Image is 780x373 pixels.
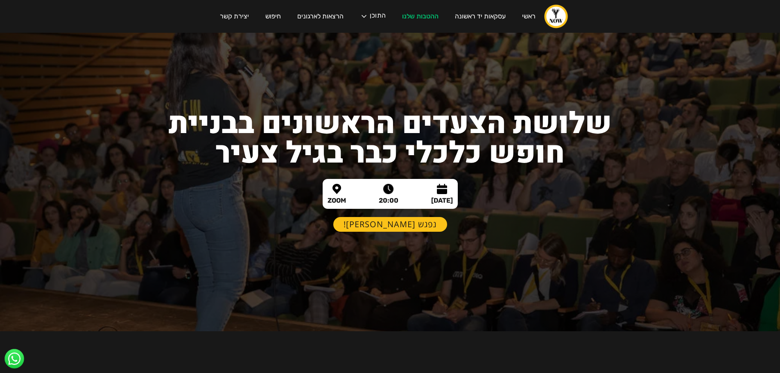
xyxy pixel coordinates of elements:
[333,217,447,232] a: נפגש [PERSON_NAME]!
[379,197,398,204] div: 20:00
[514,5,544,28] a: ראשי
[289,5,352,28] a: הרצאות לארגונים
[544,4,568,29] a: home
[352,4,394,29] div: התוכן
[257,5,289,28] a: חיפוש
[212,5,257,28] a: יצירת קשר
[394,5,447,28] a: ההטבות שלנו
[370,12,386,20] div: התוכן
[431,197,453,204] div: [DATE]
[160,109,620,168] h1: שלושת הצעדים הראשונים בבניית חופש כלכלי כבר בגיל צעיר
[447,5,514,28] a: עסקאות יד ראשונה
[328,197,346,204] div: ZOOM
